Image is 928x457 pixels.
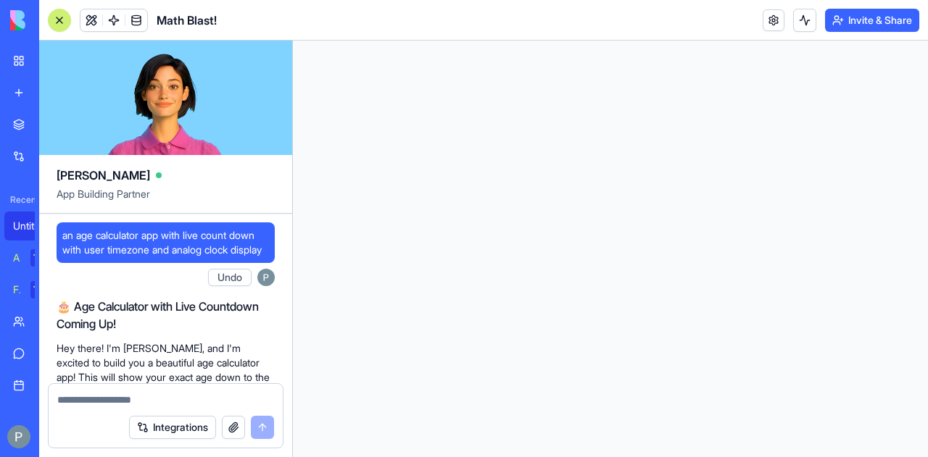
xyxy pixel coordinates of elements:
[30,281,54,298] div: TRY
[4,275,62,304] a: Feedback FormTRY
[30,249,54,267] div: TRY
[62,228,269,257] span: an age calculator app with live count down with user timezone and analog clock display
[7,425,30,448] img: ACg8ocIV7xela_HsaKwAU3om-BvuHGHVXyDhD0vDzb3m2PoEtVANWw=s96-c
[257,269,275,286] img: ACg8ocIV7xela_HsaKwAU3om-BvuHGHVXyDhD0vDzb3m2PoEtVANWw=s96-c
[4,211,62,240] a: Untitled App
[825,9,919,32] button: Invite & Share
[13,282,20,297] div: Feedback Form
[13,251,20,265] div: AI Logo Generator
[10,10,100,30] img: logo
[129,416,216,439] button: Integrations
[208,269,252,286] button: Undo
[57,341,275,428] p: Hey there! I'm [PERSON_NAME], and I'm excited to build you a beautiful age calculator app! This w...
[4,194,35,206] span: Recent
[157,12,217,29] span: Math Blast!
[57,298,275,332] h2: 🎂 Age Calculator with Live Countdown Coming Up!
[13,219,54,233] div: Untitled App
[57,167,150,184] span: [PERSON_NAME]
[57,187,275,213] span: App Building Partner
[4,243,62,272] a: AI Logo GeneratorTRY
